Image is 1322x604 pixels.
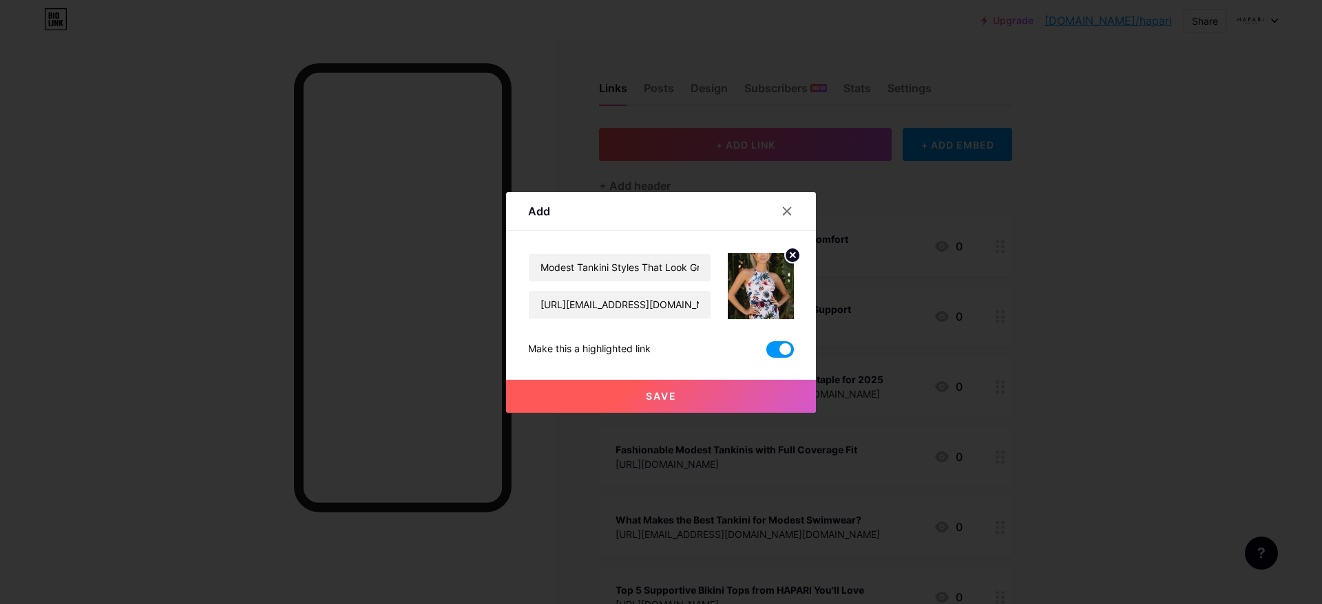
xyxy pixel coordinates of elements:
[528,341,651,358] div: Make this a highlighted link
[529,254,711,281] input: Title
[528,203,550,219] div: Add
[646,390,677,402] span: Save
[728,253,794,319] img: link_thumbnail
[529,291,711,319] input: URL
[506,380,816,413] button: Save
